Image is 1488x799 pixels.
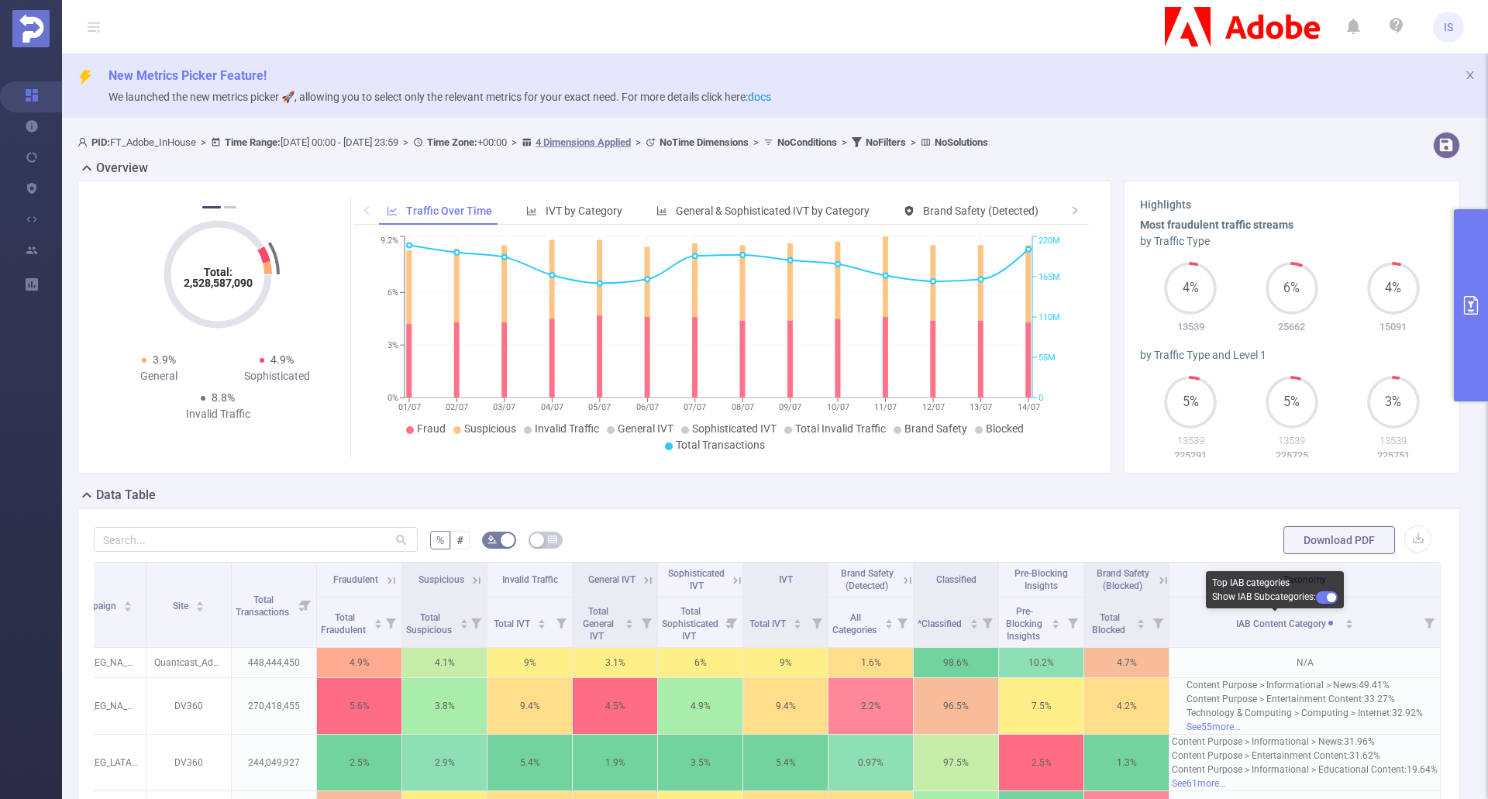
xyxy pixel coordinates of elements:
p: 9% [487,648,572,677]
p: 15091 [1342,319,1444,335]
i: icon: caret-up [625,617,634,622]
b: No Time Dimensions [660,136,749,148]
p: 96.5% [914,691,998,721]
span: Total Fraudulent [321,612,368,635]
i: icon: user [77,137,91,147]
p: 1.6% [828,648,913,677]
tspan: 13/07 [970,402,992,412]
span: 5% [1266,396,1318,408]
span: Traffic Over Time [406,205,492,217]
div: Technology & Computing > Computing > Internet : 32.92% [1187,706,1423,720]
span: Pre-Blocking Insights [1014,568,1068,591]
i: icon: caret-up [374,617,382,622]
span: # [456,534,463,546]
div: Sort [1051,617,1060,626]
p: 13539 [1342,433,1444,449]
span: Invalid Traffic [502,574,558,585]
p: 2.5% [999,748,1083,777]
p: 13539 [1242,433,1343,449]
p: 13539 [1140,433,1242,449]
span: Blocked [986,422,1024,435]
tspan: 2,528,587,090 [184,277,253,289]
p: 3.1% [573,648,657,677]
p: 4.9% [658,691,742,721]
span: Total Sophisticated IVT [662,606,718,642]
p: 97.5% [914,748,998,777]
i: icon: caret-down [1137,622,1145,627]
div: Sort [1136,617,1145,626]
p: 2.5% [317,748,401,777]
i: icon: caret-down [124,605,133,610]
span: > [749,136,763,148]
p: 4.9% [317,648,401,677]
span: New Metrics Picker Feature! [108,68,267,83]
span: IVT by Category [546,205,622,217]
i: icon: table [548,535,557,544]
p: FY24_EG_NA_Creative_CCM_Acquisition_Buy [225725] [61,691,146,721]
p: 4.5% [573,691,657,721]
p: 1.9% [573,748,657,777]
p: 4.1% [402,648,487,677]
i: icon: line-chart [387,205,398,216]
span: IAB Content Category [1236,618,1339,629]
b: Time Zone: [427,136,477,148]
tspan: 3% [387,340,398,350]
u: 4 Dimensions Applied [536,136,631,148]
p: FY24_EG_LATAM_Creative_CCM_Acquisition_Buy [225751] [61,748,146,777]
span: > [837,136,852,148]
div: Invalid Traffic [159,406,277,422]
i: icon: bar-chart [656,205,667,216]
a: docs [748,91,771,103]
div: Sort [195,599,205,608]
span: > [398,136,413,148]
div: Sort [460,617,469,626]
div: Sort [884,617,894,626]
div: Sort [123,599,133,608]
p: 9% [743,648,828,677]
span: Total General IVT [583,606,614,642]
p: 7.5% [999,691,1083,721]
span: 3% [1367,396,1420,408]
p: 5.6% [317,691,401,721]
span: All Categories [832,612,879,635]
div: Sort [537,617,546,626]
p: 13539 [1140,319,1242,335]
span: Suspicious [418,574,464,585]
div: Sort [374,617,383,626]
span: 8.8% [212,391,235,404]
span: IS [1444,12,1453,43]
tspan: 14/07 [1018,402,1040,412]
tspan: 09/07 [779,402,801,412]
span: > [631,136,646,148]
i: icon: caret-down [794,622,802,627]
span: Fraud [417,422,446,435]
div: by Traffic Type and Level 1 [1140,347,1444,363]
p: 270,418,455 [232,691,316,721]
tspan: 04/07 [541,402,563,412]
tspan: Total: [204,266,232,278]
span: Brand Safety (Detected) [923,205,1038,217]
tspan: 6% [387,288,398,298]
i: icon: bar-chart [526,205,537,216]
p: 225751 [1342,448,1444,463]
p: 9.4% [743,691,828,721]
div: Sort [970,617,979,626]
p: 3.8% [402,691,487,721]
p: 2.9% [402,748,487,777]
div: Sophisticated [218,368,336,384]
button: 1 [202,206,221,208]
i: icon: caret-down [1052,622,1060,627]
i: icon: caret-down [374,622,382,627]
b: Time Range: [225,136,281,148]
p: 225291 [1140,448,1242,463]
i: icon: caret-up [124,599,133,604]
b: No Solutions [935,136,988,148]
div: by Traffic Type [1140,233,1444,250]
i: icon: caret-up [970,617,978,622]
div: See 55 more... [1187,720,1423,734]
span: 3.9% [153,353,176,366]
p: 448,444,450 [232,648,316,677]
span: 4% [1164,282,1217,294]
tspan: 220M [1038,236,1060,246]
p: 5.4% [487,748,572,777]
